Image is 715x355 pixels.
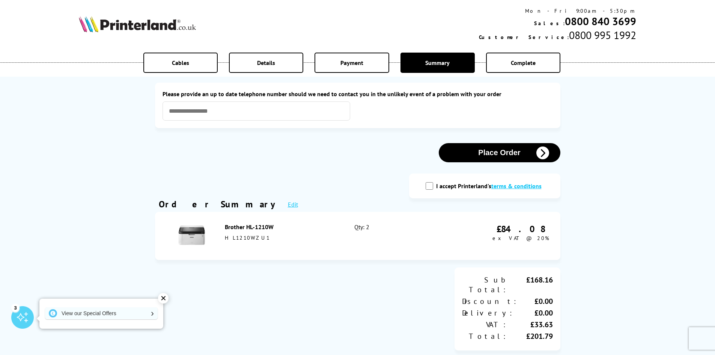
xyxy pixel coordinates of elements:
div: £84.08 [492,223,549,235]
div: VAT: [462,320,507,329]
div: Brother HL-1210W [225,223,338,231]
a: View our Special Offers [45,307,158,319]
div: £201.79 [507,331,553,341]
div: Qty: 2 [354,223,432,249]
span: 0800 995 1992 [569,28,636,42]
div: Delivery: [462,308,514,318]
div: £33.63 [507,320,553,329]
div: £0.00 [514,308,553,318]
span: Cables [172,59,189,66]
img: Printerland Logo [79,16,196,32]
label: I accept Printerland's [436,182,545,190]
span: Payment [340,59,363,66]
div: £168.16 [507,275,553,295]
span: Sales: [534,20,565,27]
span: Customer Service: [479,34,569,41]
div: HL1210WZU1 [225,234,338,241]
span: Complete [511,59,536,66]
img: Brother HL-1210W [179,222,205,248]
span: ex VAT @ 20% [492,235,549,242]
a: Edit [288,201,298,208]
span: Details [257,59,275,66]
div: Order Summary [159,198,280,210]
button: Place Order [439,143,560,162]
div: £0.00 [518,296,553,306]
div: ✕ [158,293,169,304]
a: modal_tc [491,182,542,190]
a: 0800 840 3699 [565,14,636,28]
div: Sub Total: [462,275,507,295]
label: Please provide an up to date telephone number should we need to contact you in the unlikely event... [163,90,553,98]
div: Discount: [462,296,518,306]
span: Summary [425,59,450,66]
div: Mon - Fri 9:00am - 5:30pm [479,8,636,14]
div: 3 [11,304,20,312]
div: Total: [462,331,507,341]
